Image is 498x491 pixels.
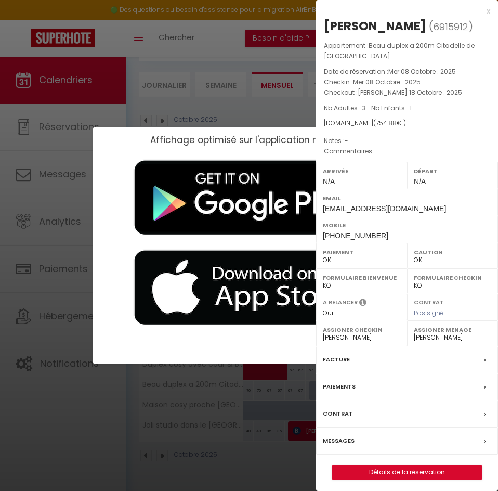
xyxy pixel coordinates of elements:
div: [PERSON_NAME] [324,18,426,34]
label: Paiements [323,381,356,392]
label: Départ [414,166,491,176]
label: Messages [323,435,355,446]
p: Date de réservation : [324,67,490,77]
a: Détails de la réservation [332,466,482,479]
label: Assigner Checkin [323,325,400,335]
span: N/A [323,177,335,186]
p: Appartement : [324,41,490,61]
label: Facture [323,354,350,365]
span: ( € ) [373,119,406,127]
p: Checkin : [324,77,490,87]
div: [DOMAIN_NAME] [324,119,490,128]
label: Email [323,193,491,203]
span: 6915912 [433,20,468,33]
i: Sélectionner OUI si vous souhaiter envoyer les séquences de messages post-checkout [359,298,366,309]
img: appStore [119,243,379,333]
span: [EMAIL_ADDRESS][DOMAIN_NAME] [323,204,446,213]
img: playMarket [119,153,379,243]
label: Contrat [414,298,444,305]
span: Mer 08 Octobre . 2025 [353,77,421,86]
span: N/A [414,177,426,186]
p: Checkout : [324,87,490,98]
label: Formulaire Checkin [414,273,491,283]
span: - [375,147,379,156]
label: Arrivée [323,166,400,176]
span: - [345,136,348,145]
label: Assigner Menage [414,325,491,335]
span: [PERSON_NAME] 18 Octobre . 2025 [358,88,462,97]
span: Mer 08 Octobre . 2025 [388,67,456,76]
span: Nb Adultes : 3 - [324,104,412,112]
span: Pas signé [414,308,444,317]
p: Commentaires : [324,146,490,157]
span: [PHONE_NUMBER] [323,231,388,240]
label: Formulaire Bienvenue [323,273,400,283]
span: 754.88 [376,119,397,127]
label: A relancer [323,298,358,307]
div: x [316,5,490,18]
span: Beau duplex a 200m Citadelle de [GEOGRAPHIC_DATA] [324,41,475,60]
label: Contrat [323,408,353,419]
label: Mobile [323,220,491,230]
label: Caution [414,247,491,257]
label: Paiement [323,247,400,257]
p: Notes : [324,136,490,146]
span: ( ) [429,19,473,34]
span: Nb Enfants : 1 [371,104,412,112]
h2: Affichage optimisé sur l'application mobile [150,135,343,145]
